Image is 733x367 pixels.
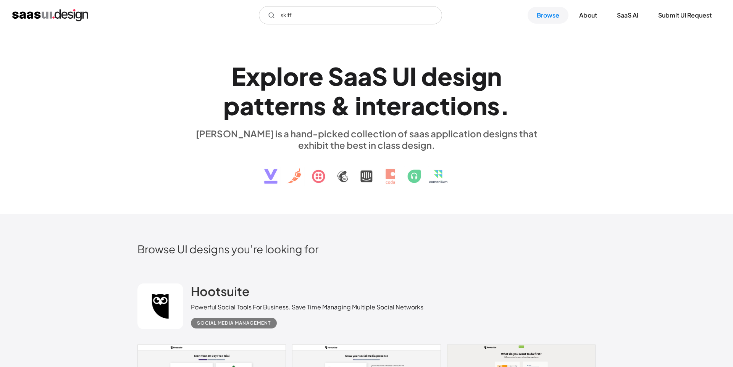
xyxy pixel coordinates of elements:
div: e [274,91,289,120]
div: t [376,91,386,120]
div: o [457,91,473,120]
div: S [328,61,344,91]
div: s [313,91,326,120]
div: a [411,91,425,120]
div: t [440,91,450,120]
h2: Browse UI designs you’re looking for [137,242,596,256]
div: Social Media Management [197,319,271,328]
div: c [425,91,440,120]
div: l [276,61,283,91]
div: s [487,91,500,120]
h2: Hootsuite [191,283,250,299]
div: n [362,91,376,120]
a: Submit UI Request [649,7,721,24]
a: home [12,9,88,21]
form: Email Form [259,6,442,24]
img: text, icon, saas logo [251,151,482,190]
div: a [344,61,358,91]
div: t [264,91,274,120]
div: & [331,91,350,120]
div: e [386,91,401,120]
div: p [260,61,276,91]
div: g [471,61,487,91]
div: n [487,61,502,91]
div: . [500,91,510,120]
div: U [392,61,410,91]
div: r [299,61,308,91]
a: Browse [528,7,568,24]
div: t [254,91,264,120]
div: r [289,91,299,120]
div: x [246,61,260,91]
div: r [401,91,411,120]
a: SaaS Ai [608,7,647,24]
div: a [240,91,254,120]
div: i [465,61,471,91]
input: Search UI designs you're looking for... [259,6,442,24]
div: E [231,61,246,91]
div: a [358,61,372,91]
div: i [450,91,457,120]
div: e [438,61,452,91]
div: S [372,61,387,91]
a: Hootsuite [191,283,250,303]
div: n [473,91,487,120]
div: s [452,61,465,91]
div: i [355,91,362,120]
div: d [421,61,438,91]
div: I [410,61,417,91]
div: p [223,91,240,120]
a: About [570,7,606,24]
div: Powerful Social Tools For Business. Save Time Managing Multiple Social Networks [191,303,423,312]
div: n [299,91,313,120]
div: e [308,61,323,91]
div: o [283,61,299,91]
h1: Explore SaaS UI design patterns & interactions. [191,61,542,120]
div: [PERSON_NAME] is a hand-picked collection of saas application designs that exhibit the best in cl... [191,128,542,151]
